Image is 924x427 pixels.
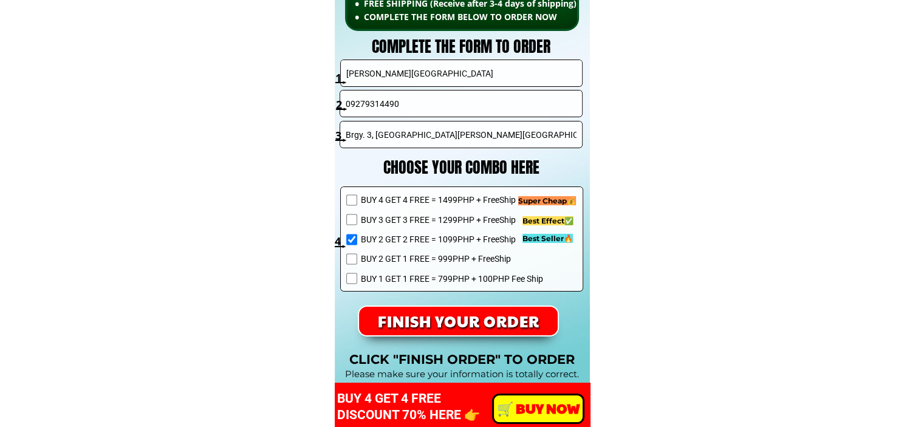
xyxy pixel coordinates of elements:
span: Best Seller🔥 [522,234,573,243]
h3: CLICK "FINISH ORDER" TO ORDER [335,349,590,370]
span: BUY 2 GET 2 FREE = 1099PHP + FreeShip [360,233,542,246]
h3: COMPLETE THE FORM TO ORDER [335,34,588,60]
p: FINISH YOUR ORDER [359,307,558,335]
input: Phone Number* (+63/09) [343,91,580,117]
h3: 1 [335,69,348,87]
h3: 2 [336,96,349,114]
input: Your Name* [343,60,580,86]
input: Full Address* ( Province - City - Barangay ) [343,121,580,148]
span: BUY 3 GET 3 FREE = 1299PHP + FreeShip [360,213,542,227]
span: BUY 4 GET 4 FREE = 1499PHP + FreeShip [360,193,542,207]
h3: CHOOSE YOUR COMBO HERE [354,155,569,180]
h3: 4 [335,233,347,250]
p: ️🛒 BUY NOW [494,395,583,422]
span: Best Effect✅ [522,216,573,225]
li: COMPLETE THE FORM BELOW TO ORDER NOW [355,10,623,24]
span: BUY 1 GET 1 FREE = 799PHP + 100PHP Fee Ship [360,272,542,285]
h3: BUY 4 GET 4 FREE DISCOUNT 70% HERE 👉 [337,391,521,424]
span: Super Cheap💰 [518,196,576,205]
span: BUY 2 GET 1 FREE = 999PHP + FreeShip [360,252,542,265]
h3: 3 [335,127,348,145]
